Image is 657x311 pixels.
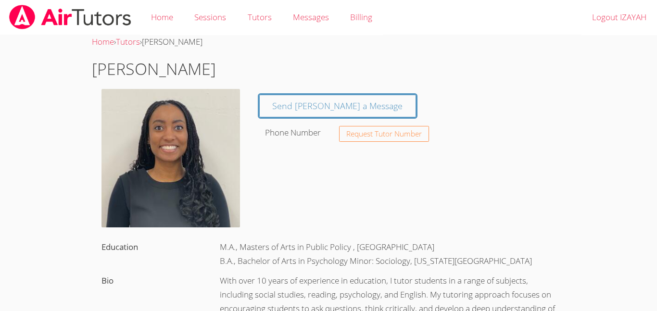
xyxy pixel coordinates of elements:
[101,241,138,252] label: Education
[142,36,202,47] span: [PERSON_NAME]
[210,237,565,271] div: M.A., Masters of Arts in Public Policy , [GEOGRAPHIC_DATA] B.A., Bachelor of Arts in Psychology M...
[92,57,565,81] h1: [PERSON_NAME]
[116,36,140,47] a: Tutors
[92,36,114,47] a: Home
[92,35,565,49] div: › ›
[101,89,240,227] img: avatar.png
[265,127,321,138] label: Phone Number
[8,5,132,29] img: airtutors_banner-c4298cdbf04f3fff15de1276eac7730deb9818008684d7c2e4769d2f7ddbe033.png
[293,12,329,23] span: Messages
[346,130,422,137] span: Request Tutor Number
[259,95,417,117] a: Send [PERSON_NAME] a Message
[101,275,114,286] label: Bio
[339,126,429,142] button: Request Tutor Number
